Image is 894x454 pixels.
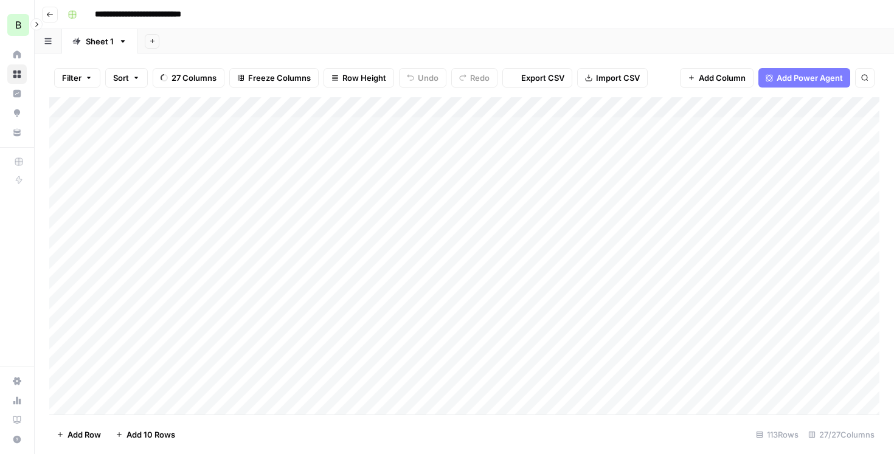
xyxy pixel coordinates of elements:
[105,68,148,88] button: Sort
[229,68,319,88] button: Freeze Columns
[49,425,108,444] button: Add Row
[7,45,27,64] a: Home
[451,68,497,88] button: Redo
[758,68,850,88] button: Add Power Agent
[108,425,182,444] button: Add 10 Rows
[62,29,137,53] a: Sheet 1
[62,72,81,84] span: Filter
[54,68,100,88] button: Filter
[68,428,101,441] span: Add Row
[7,430,27,449] button: Help + Support
[7,123,27,142] a: Your Data
[577,68,648,88] button: Import CSV
[418,72,438,84] span: Undo
[470,72,490,84] span: Redo
[7,84,27,103] a: Insights
[15,18,21,32] span: B
[248,72,311,84] span: Freeze Columns
[172,72,217,84] span: 27 Columns
[803,425,879,444] div: 27/27 Columns
[502,68,572,88] button: Export CSV
[399,68,446,88] button: Undo
[113,72,129,84] span: Sort
[680,68,754,88] button: Add Column
[521,72,564,84] span: Export CSV
[7,371,27,391] a: Settings
[751,425,803,444] div: 113 Rows
[7,10,27,40] button: Workspace: Blindspot
[7,391,27,410] a: Usage
[7,410,27,430] a: Learning Hub
[324,68,394,88] button: Row Height
[86,35,114,47] div: Sheet 1
[699,72,746,84] span: Add Column
[596,72,640,84] span: Import CSV
[342,72,386,84] span: Row Height
[7,64,27,84] a: Browse
[126,428,175,441] span: Add 10 Rows
[7,103,27,123] a: Opportunities
[777,72,843,84] span: Add Power Agent
[153,68,224,88] button: 27 Columns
